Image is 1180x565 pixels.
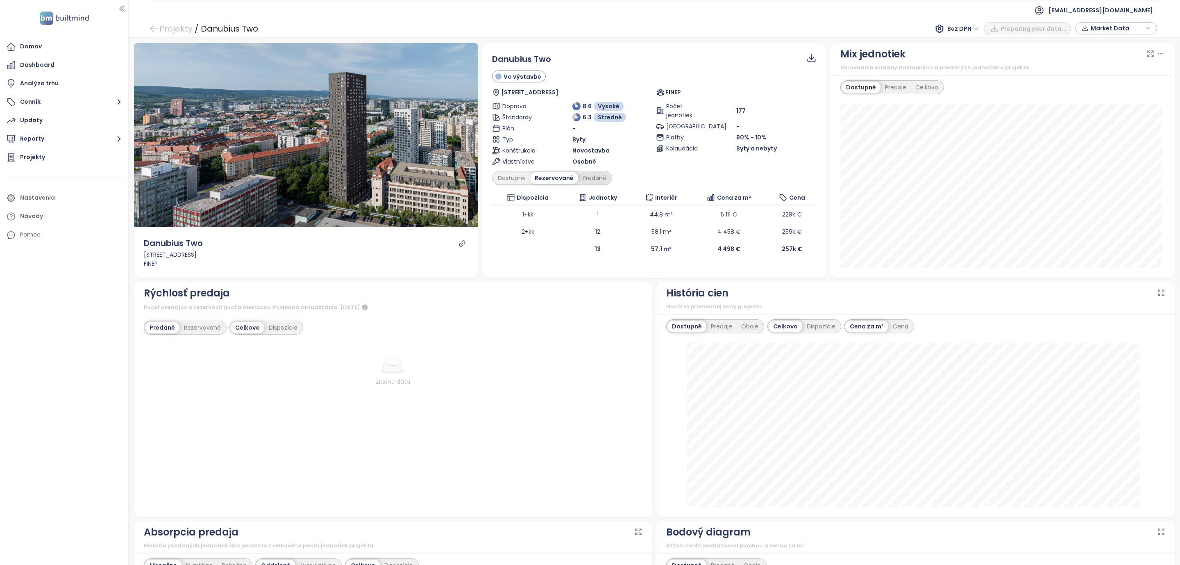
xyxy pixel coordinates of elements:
div: Predané [145,322,179,333]
button: Cenník [4,94,124,110]
span: Vo výstavbe [504,72,541,81]
span: Dispozícia [517,193,549,202]
div: Bodový diagram [666,524,751,540]
div: Rezervované [179,322,225,333]
div: Predaje [706,321,737,332]
td: 2+kk [492,223,564,240]
div: [STREET_ADDRESS] [144,250,468,259]
span: - [736,122,740,130]
div: Dostupné [667,321,706,332]
div: Projekty [20,152,45,162]
span: Stredné [598,113,622,122]
div: Predaje [880,82,911,93]
b: 57.1 m² [651,245,672,253]
span: 5 111 € [721,210,737,219]
div: Pomoc [4,227,124,243]
span: Počet jednotiek [666,102,706,120]
span: Novostavba [572,146,610,155]
div: Domov [20,41,42,52]
div: Vzťah medzi podlahovou plochou a cenou za m². [666,542,1165,550]
span: [GEOGRAPHIC_DATA] [666,122,706,131]
div: Celkovo [911,82,943,93]
div: Analýza trhu [20,78,59,89]
a: arrow-left Projekty [149,21,193,36]
span: Platby [666,133,706,142]
div: Dashboard [20,60,54,70]
span: Osobné [572,157,596,166]
span: 8.6 [583,102,592,111]
span: 177 [736,106,746,115]
div: Návody [20,211,43,221]
span: Cena za m² [717,193,751,202]
div: Dispozície [264,322,302,333]
a: Návody [4,208,124,225]
span: Plán [502,124,542,133]
div: Rezervované [530,172,578,184]
div: Danubius Two [201,21,258,36]
div: Počet predajov a rezervácií podľa mesiacov. Posledná aktualizácia: [DATE] [144,303,643,312]
a: Analýza trhu [4,75,124,92]
span: Interiér [655,193,677,202]
div: Absorpcia predaja [144,524,238,540]
span: - [572,124,576,133]
span: Typ [502,135,542,144]
div: Celkovo [231,322,264,333]
div: Cena [888,321,913,332]
div: Žiadne dáta [168,377,619,386]
span: [STREET_ADDRESS] [501,88,558,97]
button: Reporty [4,131,124,147]
a: link [458,240,466,247]
div: Predané [578,172,611,184]
div: Celkovo [769,321,802,332]
span: Kolaudácia [666,144,706,153]
a: Nastavenia [4,190,124,206]
div: / [195,21,199,36]
div: Cena za m² [845,321,888,332]
span: Danubius Two [492,53,551,65]
img: logo [37,10,91,27]
span: Byty a nebyty [736,144,777,153]
span: FINEP [665,88,681,97]
td: 1 [564,206,632,223]
span: arrow-left [149,25,157,33]
div: Dispozície [802,321,840,332]
span: Vysoké [598,102,619,111]
a: Domov [4,39,124,55]
div: Porovnanie skladby dostupných a predaných jednotiek v projekte. [840,64,1165,72]
span: Konštrukcia [502,146,542,155]
div: História cien [666,285,728,301]
div: Pomoc [20,230,41,240]
div: Nastavenia [20,193,55,203]
span: Cena [789,193,805,202]
span: 90% - 10% [736,133,767,141]
b: 13 [595,245,601,253]
span: Preparing your data... [1001,24,1067,33]
span: 6.3 [583,113,592,122]
div: Updaty [20,115,43,125]
span: Doprava [502,102,542,111]
div: FINEP [144,259,468,268]
span: Vlastníctvo [502,157,542,166]
b: 4 498 € [717,245,740,253]
span: 259k € [782,228,802,236]
span: Bez DPH [947,23,979,35]
div: Danubius Two [144,237,203,250]
div: Dostupné [493,172,530,184]
div: História predaných jednotiek ako percento z celkového počtu jednotiek projektu. [144,542,643,550]
div: História priemernej ceny projektu. [666,303,1165,311]
td: 44.8 m² [632,206,690,223]
td: 1+kk [492,206,564,223]
div: Rýchlosť predaja [144,285,230,301]
a: Updaty [4,112,124,129]
div: Mix jednotiek [840,46,905,62]
a: Dashboard [4,57,124,73]
span: Market Data [1091,22,1144,34]
span: 4 458 € [717,228,741,236]
span: Štandardy [502,113,542,122]
span: [EMAIL_ADDRESS][DOMAIN_NAME] [1048,0,1153,20]
div: button [1080,22,1153,34]
button: Preparing your data... [984,22,1071,35]
div: Oboje [737,321,763,332]
span: Jednotky [589,193,617,202]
